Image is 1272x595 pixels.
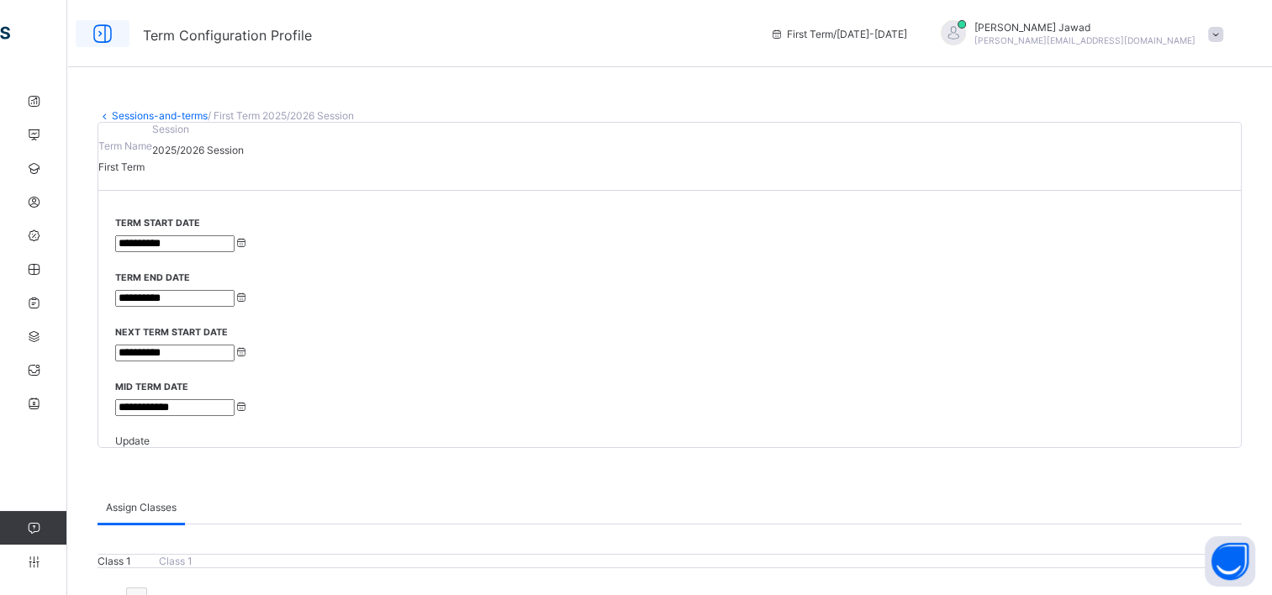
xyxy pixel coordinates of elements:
span: Session [152,123,244,135]
span: Term Name [98,140,152,152]
span: / First Term 2025/2026 Session [208,109,354,122]
a: Sessions-and-terms [112,109,208,122]
label: Mid Term Date [115,382,188,392]
span: [PERSON_NAME] Jawad [974,21,1195,34]
div: MohammedJawad [924,20,1232,48]
span: First Term [98,161,145,173]
label: Term End Date [115,272,190,283]
span: Assign Classes [106,501,177,513]
label: Next Term Start Date [115,327,228,338]
button: Open asap [1205,536,1255,587]
span: Class 1 [98,555,134,567]
span: Term Configuration Profile [143,27,312,44]
span: [PERSON_NAME][EMAIL_ADDRESS][DOMAIN_NAME] [974,35,1195,45]
span: Update [115,434,150,447]
label: Term Start Date [115,218,200,229]
span: 2025/2026 Session [152,144,244,156]
span: Class 1 [159,555,193,567]
span: session/term information [770,28,907,40]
